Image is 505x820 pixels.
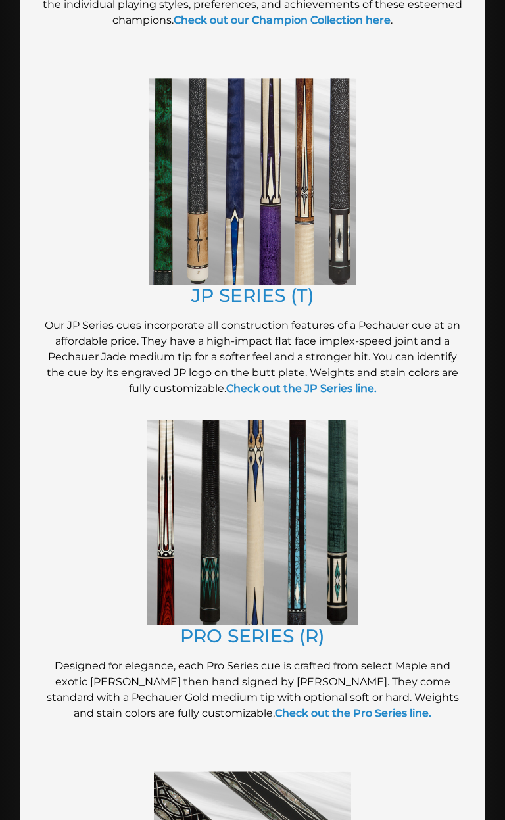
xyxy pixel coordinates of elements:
p: Designed for elegance, each Pro Series cue is crafted from select Maple and exotic [PERSON_NAME] ... [39,658,466,721]
a: Check out our Champion Collection here [174,14,391,26]
a: PRO SERIES (R) [180,625,325,647]
p: Our JP Series cues incorporate all construction features of a Pechauer cue at an affordable price... [39,318,466,397]
a: Check out the Pro Series line. [275,707,431,719]
a: Check out the JP Series line. [226,382,377,395]
a: JP SERIES (T) [191,284,314,306]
